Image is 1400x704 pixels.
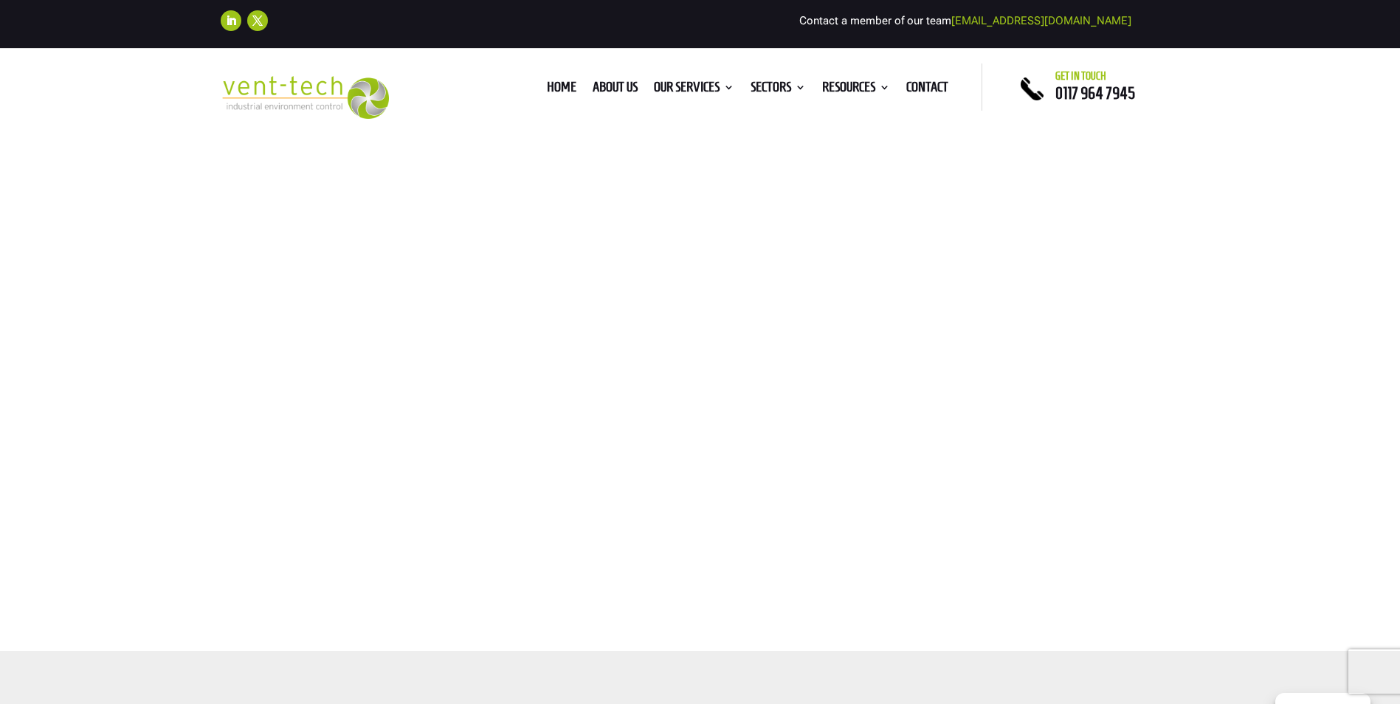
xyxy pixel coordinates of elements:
[1055,84,1135,102] a: 0117 964 7945
[822,82,890,98] a: Resources
[951,14,1131,27] a: [EMAIL_ADDRESS][DOMAIN_NAME]
[221,76,390,120] img: 2023-09-27T08_35_16.549ZVENT-TECH---Clear-background
[247,10,268,31] a: Follow on X
[221,10,241,31] a: Follow on LinkedIn
[1055,70,1106,82] span: Get in touch
[547,82,576,98] a: Home
[593,82,638,98] a: About us
[906,82,948,98] a: Contact
[654,82,734,98] a: Our Services
[799,14,1131,27] span: Contact a member of our team
[751,82,806,98] a: Sectors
